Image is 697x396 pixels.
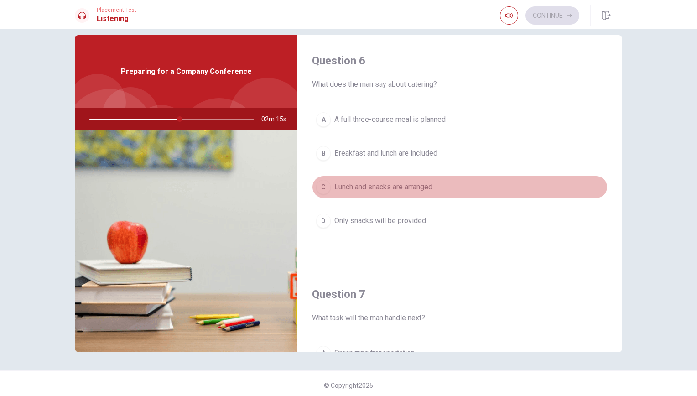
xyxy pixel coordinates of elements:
[121,66,252,77] span: Preparing for a Company Conference
[316,146,331,161] div: B
[316,346,331,360] div: A
[316,112,331,127] div: A
[316,214,331,228] div: D
[312,342,608,365] button: AOrganizing transportation
[75,130,297,352] img: Preparing for a Company Conference
[312,209,608,232] button: DOnly snacks will be provided
[312,313,608,323] span: What task will the man handle next?
[334,148,437,159] span: Breakfast and lunch are included
[316,180,331,194] div: C
[312,53,608,68] h4: Question 6
[97,13,136,24] h1: Listening
[261,108,294,130] span: 02m 15s
[312,176,608,198] button: CLunch and snacks are arranged
[324,382,373,389] span: © Copyright 2025
[334,348,415,359] span: Organizing transportation
[334,182,432,193] span: Lunch and snacks are arranged
[334,215,426,226] span: Only snacks will be provided
[312,108,608,131] button: AA full three-course meal is planned
[312,79,608,90] span: What does the man say about catering?
[312,287,608,302] h4: Question 7
[334,114,446,125] span: A full three-course meal is planned
[312,142,608,165] button: BBreakfast and lunch are included
[97,7,136,13] span: Placement Test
